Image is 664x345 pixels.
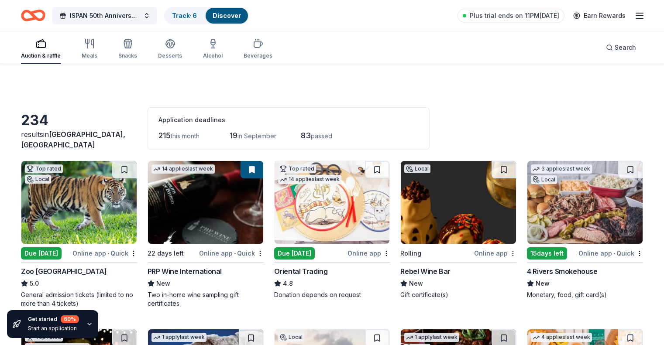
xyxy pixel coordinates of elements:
a: Plus trial ends on 11PM[DATE] [458,9,564,23]
div: Zoo [GEOGRAPHIC_DATA] [21,266,107,277]
div: Online app [347,248,390,259]
span: Plus trial ends on 11PM[DATE] [470,10,559,21]
div: 14 applies last week [151,164,215,174]
div: Online app [474,248,516,259]
span: New [409,278,423,289]
a: Home [21,5,45,26]
div: Snacks [118,52,137,59]
span: • [234,250,236,257]
div: Top rated [25,164,63,173]
a: Discover [213,12,241,19]
div: Application deadlines [158,115,419,125]
img: Image for 4 Rivers Smokehouse [527,161,643,244]
div: Due [DATE] [274,247,315,260]
div: General admission tickets (limited to no more than 4 tickets) [21,290,137,308]
a: Image for PRP Wine International14 applieslast week22 days leftOnline app•QuickPRP Wine Internati... [148,161,264,308]
div: Start an application [28,325,79,332]
img: Image for PRP Wine International [148,161,263,244]
span: 19 [230,131,237,140]
span: [GEOGRAPHIC_DATA], [GEOGRAPHIC_DATA] [21,130,125,149]
div: 1 apply last week [404,333,459,342]
div: Local [531,175,557,184]
span: ISPAN 50th Anniversary Meeting [70,10,140,21]
div: Online app Quick [72,248,137,259]
div: 3 applies last week [531,164,592,174]
img: Image for Zoo Miami [21,161,137,244]
div: Monetary, food, gift card(s) [527,290,643,299]
div: Get started [28,315,79,323]
div: PRP Wine International [148,266,222,277]
span: in [21,130,125,149]
button: Beverages [244,35,272,64]
div: 1 apply last week [151,333,206,342]
div: 15 days left [527,247,567,260]
div: Auction & raffle [21,52,61,59]
div: Donation depends on request [274,290,390,299]
span: Search [615,42,636,53]
span: 83 [301,131,311,140]
button: Auction & raffle [21,35,61,64]
div: Two in-home wine sampling gift certificates [148,290,264,308]
button: Desserts [158,35,182,64]
span: 5.0 [30,278,39,289]
div: Beverages [244,52,272,59]
div: Online app Quick [578,248,643,259]
img: Image for Oriental Trading [275,161,390,244]
span: this month [171,132,200,140]
div: 14 applies last week [278,175,341,184]
span: New [536,278,550,289]
div: Due [DATE] [21,247,62,260]
a: Image for 4 Rivers Smokehouse3 applieslast weekLocal15days leftOnline app•Quick4 Rivers Smokehous... [527,161,643,299]
button: Track· 6Discover [164,7,249,24]
div: Desserts [158,52,182,59]
div: Rebel Wine Bar [400,266,450,277]
div: Meals [82,52,97,59]
div: Local [25,175,51,184]
button: Search [599,39,643,56]
span: New [156,278,170,289]
button: Snacks [118,35,137,64]
a: Image for Zoo MiamiTop ratedLocalDue [DATE]Online app•QuickZoo [GEOGRAPHIC_DATA]5.0General admiss... [21,161,137,308]
button: Meals [82,35,97,64]
a: Image for Oriental TradingTop rated14 applieslast weekDue [DATE]Online appOriental Trading4.8Dona... [274,161,390,299]
div: 234 [21,112,137,129]
div: results [21,129,137,150]
span: • [107,250,109,257]
img: Image for Rebel Wine Bar [401,161,516,244]
button: ISPAN 50th Anniversary Meeting [52,7,157,24]
a: Image for Rebel Wine BarLocalRollingOnline appRebel Wine BarNewGift certificate(s) [400,161,516,299]
div: Online app Quick [199,248,264,259]
span: 215 [158,131,171,140]
div: 22 days left [148,248,184,259]
div: Gift certificate(s) [400,290,516,299]
div: 4 applies last week [531,333,592,342]
div: Local [278,333,304,342]
div: 4 Rivers Smokehouse [527,266,597,277]
div: Top rated [278,164,316,173]
span: 4.8 [283,278,293,289]
button: Alcohol [203,35,223,64]
div: Alcohol [203,52,223,59]
div: Local [404,164,430,173]
span: in September [237,132,276,140]
div: Oriental Trading [274,266,328,277]
div: 60 % [61,315,79,323]
a: Track· 6 [172,12,197,19]
span: • [613,250,615,257]
div: Rolling [400,248,421,259]
a: Earn Rewards [568,8,631,24]
span: passed [311,132,332,140]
